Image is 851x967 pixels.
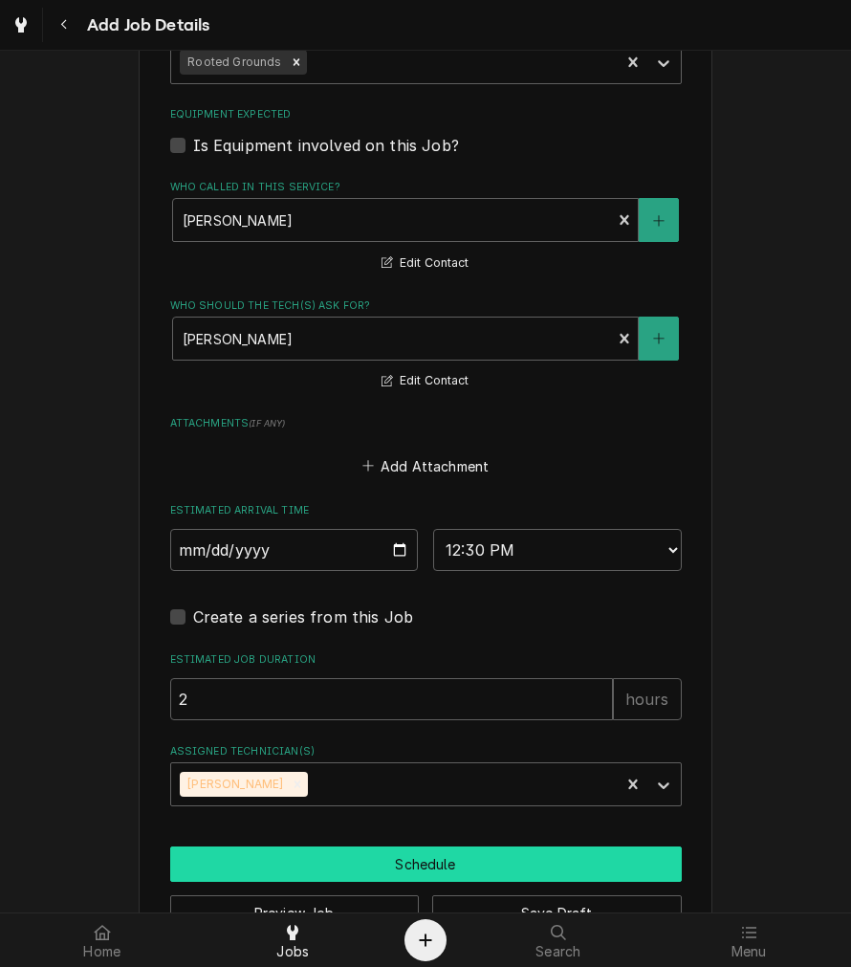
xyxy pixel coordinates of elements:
input: Date [170,529,419,571]
span: ( if any ) [249,418,285,429]
label: Create a series from this Job [193,605,414,628]
a: Jobs [199,917,388,963]
a: Menu [655,917,844,963]
div: Equipment Expected [170,107,682,156]
span: Home [83,944,120,959]
label: Assigned Technician(s) [170,744,682,759]
button: Edit Contact [379,369,471,393]
div: [PERSON_NAME] [180,772,287,797]
div: Who called in this service? [170,180,682,275]
a: Search [464,917,653,963]
button: Edit Contact [379,252,471,275]
button: Schedule [170,846,682,882]
label: Who should the tech(s) ask for? [170,298,682,314]
span: Search [535,944,580,959]
div: Button Group Row [170,882,682,931]
div: Assigned Technician(s) [170,744,682,806]
select: Time Select [433,529,682,571]
label: Attachments [170,416,682,431]
div: Estimated Arrival Time [170,503,682,571]
svg: Create New Contact [653,332,665,345]
button: Add Attachment [359,452,492,479]
button: Preview Job [170,895,420,931]
div: Rooted Grounds [180,50,285,75]
label: Estimated Arrival Time [170,503,682,518]
div: Button Group Row [170,846,682,882]
span: Add Job Details [81,12,209,38]
span: Menu [731,944,767,959]
label: Who called in this service? [170,180,682,195]
button: Save Draft [432,895,682,931]
button: Create New Contact [639,317,679,361]
button: Navigate back [47,8,81,42]
div: Remove Damon Rinehart [287,772,308,797]
button: Create Object [404,919,447,961]
div: Labels [170,21,682,83]
div: Attachments [170,416,682,479]
svg: Create New Contact [653,214,665,228]
button: Create New Contact [639,198,679,242]
div: Estimated Job Duration [170,652,682,720]
a: Go to Jobs [4,8,38,42]
label: Estimated Job Duration [170,652,682,668]
a: Home [8,917,197,963]
div: Button Group [170,846,682,931]
div: Who should the tech(s) ask for? [170,298,682,393]
div: hours [613,678,682,720]
label: Equipment Expected [170,107,682,122]
span: Jobs [276,944,309,959]
div: Remove Rooted Grounds [286,50,307,75]
label: Is Equipment involved on this Job? [193,134,459,157]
